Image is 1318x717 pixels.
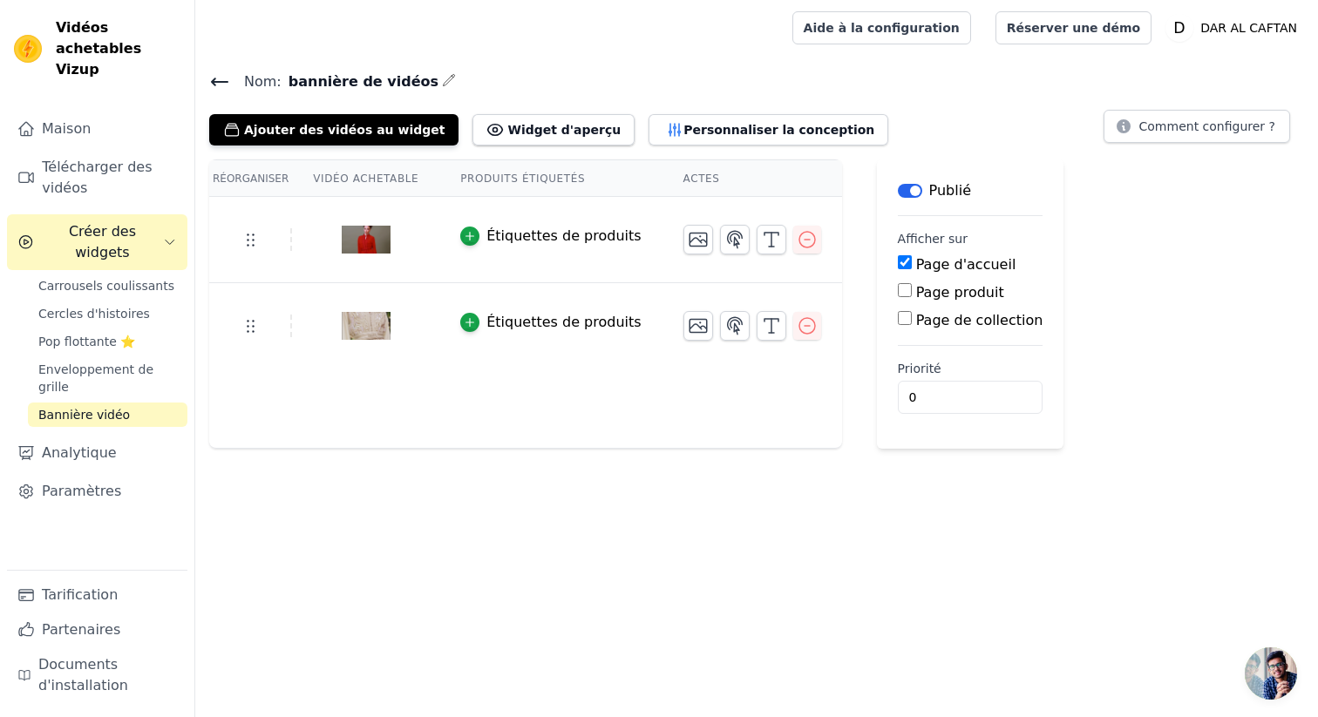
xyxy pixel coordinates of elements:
[7,112,187,146] a: Maison
[898,362,941,375] font: Priorité
[898,232,968,246] font: Afficher sur
[1165,12,1304,44] button: D DAR AL CAFTAN
[1245,647,1297,700] div: Ouvrir le chat
[683,172,720,185] font: Actes
[804,21,960,35] font: Aide à la configuration
[42,483,121,499] font: Paramètres
[38,335,135,348] font: Pop flottante ⭐
[38,408,130,422] font: Bannière vidéo
[442,70,456,93] div: Modifier le nom
[7,474,187,509] a: Paramètres
[916,256,1016,273] font: Page d'accueil
[486,227,641,244] font: Étiquettes de produits
[313,172,418,185] font: Vidéo achetable
[1104,110,1290,143] button: Comment configurer ?
[38,656,128,693] font: Documents d'installation
[649,114,888,145] button: Personnaliser la conception
[1104,122,1290,139] a: Comment configurer ?
[42,586,118,603] font: Tarification
[472,114,635,145] button: Widget d'aperçu
[1200,21,1297,35] font: DAR AL CAFTAN
[486,314,641,330] font: Étiquettes de produits
[213,172,289,185] font: Réorganiser
[28,402,187,427] a: Bannière vidéo
[289,73,438,90] font: bannière de vidéos
[916,312,1043,328] font: Page de collection
[929,182,971,199] font: Publié
[38,307,150,321] font: Cercles d'histoires
[14,35,42,63] img: Vizup
[28,357,187,399] a: Enveloppement de grille
[7,436,187,470] a: Analytique
[38,279,174,293] font: Carrousels coulissants
[683,311,713,341] button: Changer la miniature
[995,11,1152,44] a: Réserver une démo
[683,123,874,137] font: Personnaliser la conception
[7,612,187,647] a: Partenaires
[460,226,641,247] button: Étiquettes de produits
[342,284,391,368] img: tn-c60bba761fb54b1092b6ea15ea1d6cfd.png
[916,284,1004,301] font: Page produit
[460,312,641,333] button: Étiquettes de produits
[38,362,153,394] font: Enveloppement de grille
[244,73,282,90] font: Nom:
[42,621,120,638] font: Partenaires
[42,159,152,196] font: Télécharger des vidéos
[56,19,141,78] font: Vidéos achetables Vizup
[1174,19,1186,37] text: D
[1007,21,1140,35] font: Réserver une démo
[7,214,187,270] button: Créer des widgets
[244,123,445,137] font: Ajouter des vidéos au widget
[460,172,585,185] font: Produits étiquetés
[42,120,91,137] font: Maison
[42,444,117,461] font: Analytique
[28,274,187,298] a: Carrousels coulissants
[7,150,187,206] a: Télécharger des vidéos
[507,123,621,137] font: Widget d'aperçu
[1139,119,1275,133] font: Comment configurer ?
[7,647,187,703] a: Documents d'installation
[28,329,187,354] a: Pop flottante ⭐
[792,11,971,44] a: Aide à la configuration
[69,223,136,260] font: Créer des widgets
[7,578,187,612] a: Tarification
[209,114,459,145] button: Ajouter des vidéos au widget
[342,198,391,281] img: tn-37350c85990c4e5baa6d3798fbd7521e.png
[28,301,187,326] a: Cercles d'histoires
[683,225,713,254] button: Changer la miniature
